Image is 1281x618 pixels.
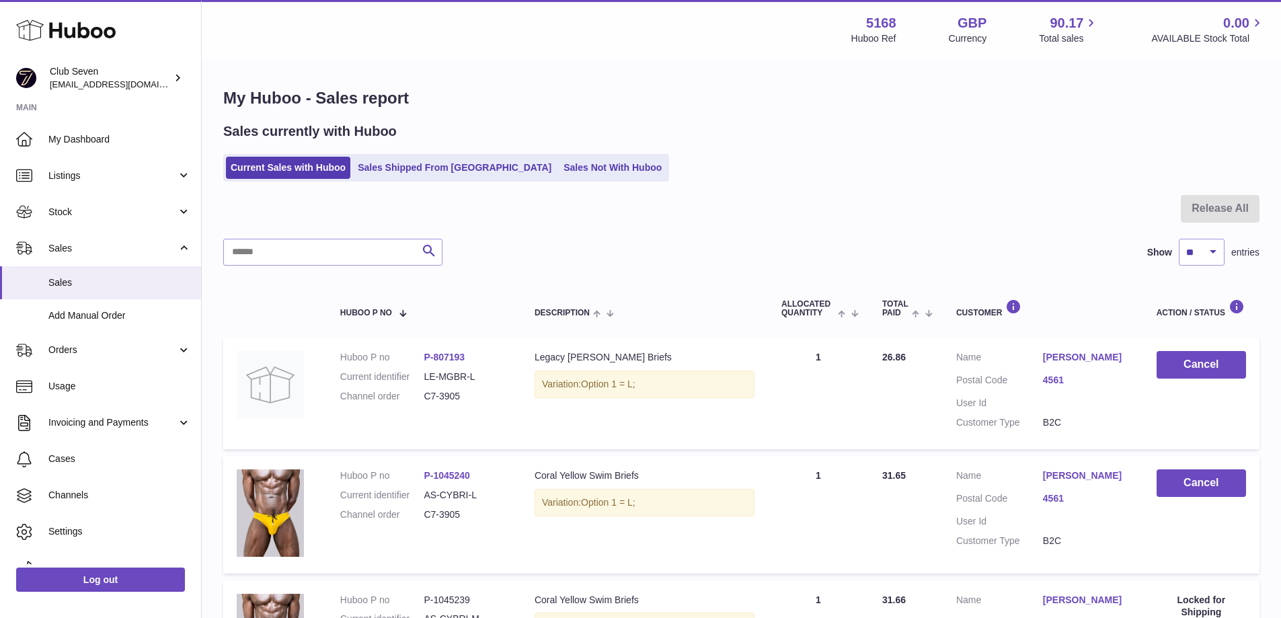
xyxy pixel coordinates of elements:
dt: Customer Type [956,535,1043,547]
dt: Huboo P no [340,469,424,482]
button: Cancel [1157,351,1246,379]
span: AVAILABLE Stock Total [1151,32,1265,45]
span: Total sales [1039,32,1099,45]
dt: Name [956,469,1043,486]
a: 4561 [1043,492,1130,505]
dt: Postal Code [956,374,1043,390]
dt: Channel order [340,508,424,521]
dt: Customer Type [956,416,1043,429]
img: info@wearclubseven.com [16,68,36,88]
a: Sales Shipped From [GEOGRAPHIC_DATA] [353,157,556,179]
div: Club Seven [50,65,171,91]
dt: Channel order [340,390,424,403]
h2: Sales currently with Huboo [223,122,397,141]
span: Sales [48,276,191,289]
span: Sales [48,242,177,255]
a: 0.00 AVAILABLE Stock Total [1151,14,1265,45]
dt: Name [956,594,1043,610]
dt: Huboo P no [340,351,424,364]
div: Action / Status [1157,299,1246,317]
a: 4561 [1043,374,1130,387]
label: Show [1147,246,1172,259]
span: Option 1 = L; [581,497,635,508]
span: Channels [48,489,191,502]
dd: LE-MGBR-L [424,371,508,383]
div: Legacy [PERSON_NAME] Briefs [535,351,754,364]
td: 1 [768,456,869,574]
a: Log out [16,568,185,592]
dd: C7-3905 [424,390,508,403]
dt: Current identifier [340,371,424,383]
a: [PERSON_NAME] [1043,351,1130,364]
dt: User Id [956,397,1043,410]
span: Orders [48,344,177,356]
td: 1 [768,338,869,449]
span: 90.17 [1050,14,1083,32]
span: Option 1 = L; [581,379,635,389]
span: entries [1231,246,1259,259]
div: Variation: [535,489,754,516]
span: My Dashboard [48,133,191,146]
span: [EMAIL_ADDRESS][DOMAIN_NAME] [50,79,198,89]
span: Description [535,309,590,317]
img: Mens_Speedo_swim_briefs_with_drawstring_waist_18.webp [237,469,304,557]
span: Listings [48,169,177,182]
span: Invoicing and Payments [48,416,177,429]
strong: GBP [958,14,986,32]
div: Currency [949,32,987,45]
dt: User Id [956,515,1043,528]
div: Variation: [535,371,754,398]
dd: AS-CYBRI-L [424,489,508,502]
div: Customer [956,299,1130,317]
span: 0.00 [1223,14,1249,32]
dd: P-1045239 [424,594,508,607]
a: [PERSON_NAME] [1043,469,1130,482]
a: Current Sales with Huboo [226,157,350,179]
span: ALLOCATED Quantity [781,300,834,317]
span: Usage [48,380,191,393]
dt: Name [956,351,1043,367]
span: Total paid [882,300,908,317]
div: Huboo Ref [851,32,896,45]
img: no-photo.jpg [237,351,304,418]
h1: My Huboo - Sales report [223,87,1259,109]
a: P-1045240 [424,470,470,481]
span: Settings [48,525,191,538]
span: Huboo P no [340,309,392,317]
span: Stock [48,206,177,219]
dt: Current identifier [340,489,424,502]
button: Cancel [1157,469,1246,497]
span: 31.66 [882,594,906,605]
span: Cases [48,453,191,465]
a: Sales Not With Huboo [559,157,666,179]
a: 90.17 Total sales [1039,14,1099,45]
a: P-807193 [424,352,465,362]
strong: 5168 [866,14,896,32]
dd: B2C [1043,416,1130,429]
dt: Huboo P no [340,594,424,607]
span: Returns [48,562,191,574]
span: Add Manual Order [48,309,191,322]
dd: B2C [1043,535,1130,547]
div: Coral Yellow Swim Briefs [535,594,754,607]
div: Coral Yellow Swim Briefs [535,469,754,482]
span: 31.65 [882,470,906,481]
a: [PERSON_NAME] [1043,594,1130,607]
dd: C7-3905 [424,508,508,521]
dt: Postal Code [956,492,1043,508]
span: 26.86 [882,352,906,362]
